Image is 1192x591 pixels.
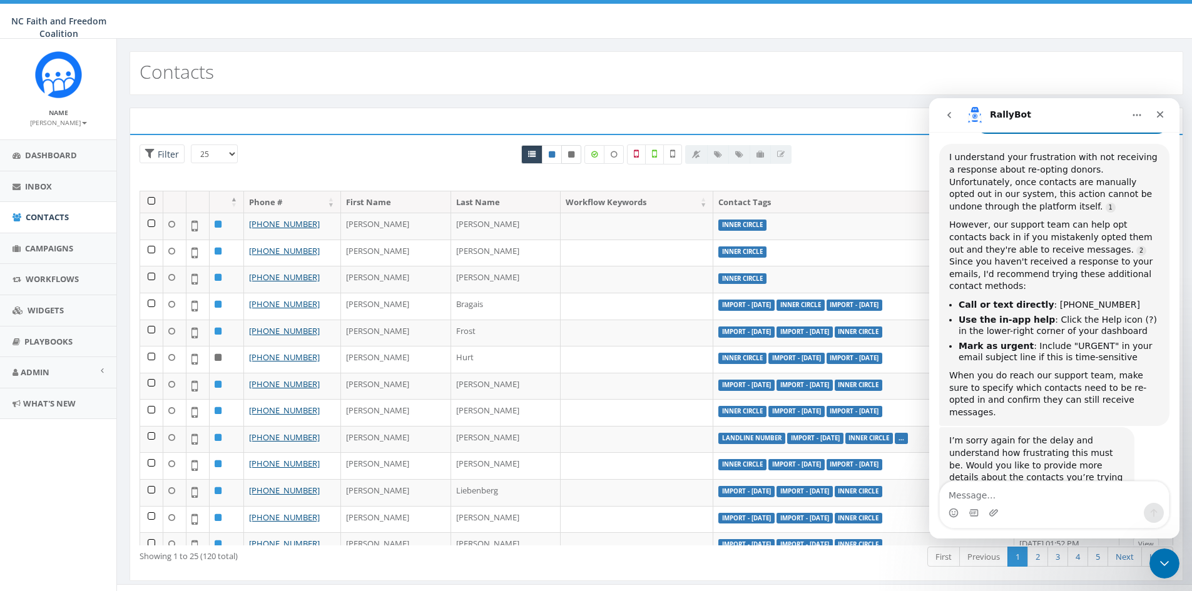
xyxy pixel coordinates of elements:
[451,346,561,373] td: Hurt
[584,145,604,164] label: Data Enriched
[341,373,451,400] td: [PERSON_NAME]
[718,380,775,391] label: Import - [DATE]
[249,512,320,523] a: [PHONE_NUMBER]
[341,506,451,533] td: [PERSON_NAME]
[140,144,185,164] span: Advance Filter
[568,151,574,158] i: This phone number is unsubscribed and has opted-out of all texts.
[1133,538,1159,551] a: View
[249,218,320,230] a: [PHONE_NUMBER]
[249,458,320,469] a: [PHONE_NUMBER]
[249,325,320,336] a: [PHONE_NUMBER]
[835,539,883,550] label: Inner Circle
[341,426,451,453] td: [PERSON_NAME]
[718,486,775,497] label: Import - [DATE]
[777,380,833,391] label: Import - [DATE]
[787,433,843,444] label: Import - [DATE]
[718,539,775,550] label: Import - [DATE]
[1027,547,1048,567] a: 2
[1047,547,1068,567] a: 3
[341,191,451,213] th: First Name
[718,273,767,285] label: Inner Circle
[827,353,883,364] label: Import - [DATE]
[1088,547,1108,567] a: 5
[451,240,561,266] td: [PERSON_NAME]
[49,108,68,117] small: Name
[718,406,767,417] label: Inner Circle
[451,399,561,426] td: [PERSON_NAME]
[451,373,561,400] td: [PERSON_NAME]
[249,432,320,443] a: [PHONE_NUMBER]
[28,305,64,316] span: Widgets
[341,532,451,559] td: [PERSON_NAME]
[542,145,562,164] a: Active
[1149,548,1179,578] iframe: Intercom live chat
[927,547,960,567] a: First
[341,320,451,346] td: [PERSON_NAME]
[549,151,555,158] i: This phone number is subscribed and will receive texts.
[718,220,767,231] label: Inner Circle
[341,293,451,320] td: [PERSON_NAME]
[827,300,883,311] label: Import - [DATE]
[155,148,179,160] span: Filter
[718,326,775,338] label: Import - [DATE]
[768,353,825,364] label: Import - [DATE]
[249,538,320,549] a: [PHONE_NUMBER]
[249,298,320,310] a: [PHONE_NUMBER]
[777,539,833,550] label: Import - [DATE]
[39,410,49,420] button: Gif picker
[561,145,581,164] a: Opted Out
[249,271,320,283] a: [PHONE_NUMBER]
[30,116,87,128] a: [PERSON_NAME]
[561,191,713,213] th: Workflow Keywords: activate to sort column ascending
[663,144,682,164] label: Not Validated
[341,346,451,373] td: [PERSON_NAME]
[341,213,451,240] td: [PERSON_NAME]
[249,351,320,363] a: [PHONE_NUMBER]
[24,336,73,347] span: Playbooks
[1007,547,1028,567] a: 1
[827,406,883,417] label: Import - [DATE]
[768,406,825,417] label: Import - [DATE]
[827,459,883,470] label: Import - [DATE]
[341,240,451,266] td: [PERSON_NAME]
[451,191,561,213] th: Last Name
[451,532,561,559] td: [PERSON_NAME]
[718,300,775,311] label: Import - [DATE]
[30,118,87,127] small: [PERSON_NAME]
[10,329,240,445] div: RallyBot says…
[10,329,205,418] div: I’m sorry again for the delay and understand how frustrating this must be. Would you like to prov...
[244,191,341,213] th: Phone #: activate to sort column ascending
[451,506,561,533] td: [PERSON_NAME]
[11,15,106,39] span: NC Faith and Freedom Coalition
[35,51,82,98] img: Rally_Corp_Icon.png
[627,144,646,164] label: Not a Mobile
[451,320,561,346] td: Frost
[604,145,624,164] label: Data not Enriched
[777,486,833,497] label: Import - [DATE]
[25,181,52,192] span: Inbox
[451,426,561,453] td: [PERSON_NAME]
[140,545,559,562] div: Showing 1 to 25 (120 total)
[451,266,561,293] td: [PERSON_NAME]
[341,399,451,426] td: [PERSON_NAME]
[899,434,904,442] a: ...
[1108,547,1142,567] a: Next
[26,273,79,285] span: Workflows
[835,513,883,524] label: Inner Circle
[451,213,561,240] td: [PERSON_NAME]
[718,513,775,524] label: Import - [DATE]
[19,410,29,420] button: Emoji picker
